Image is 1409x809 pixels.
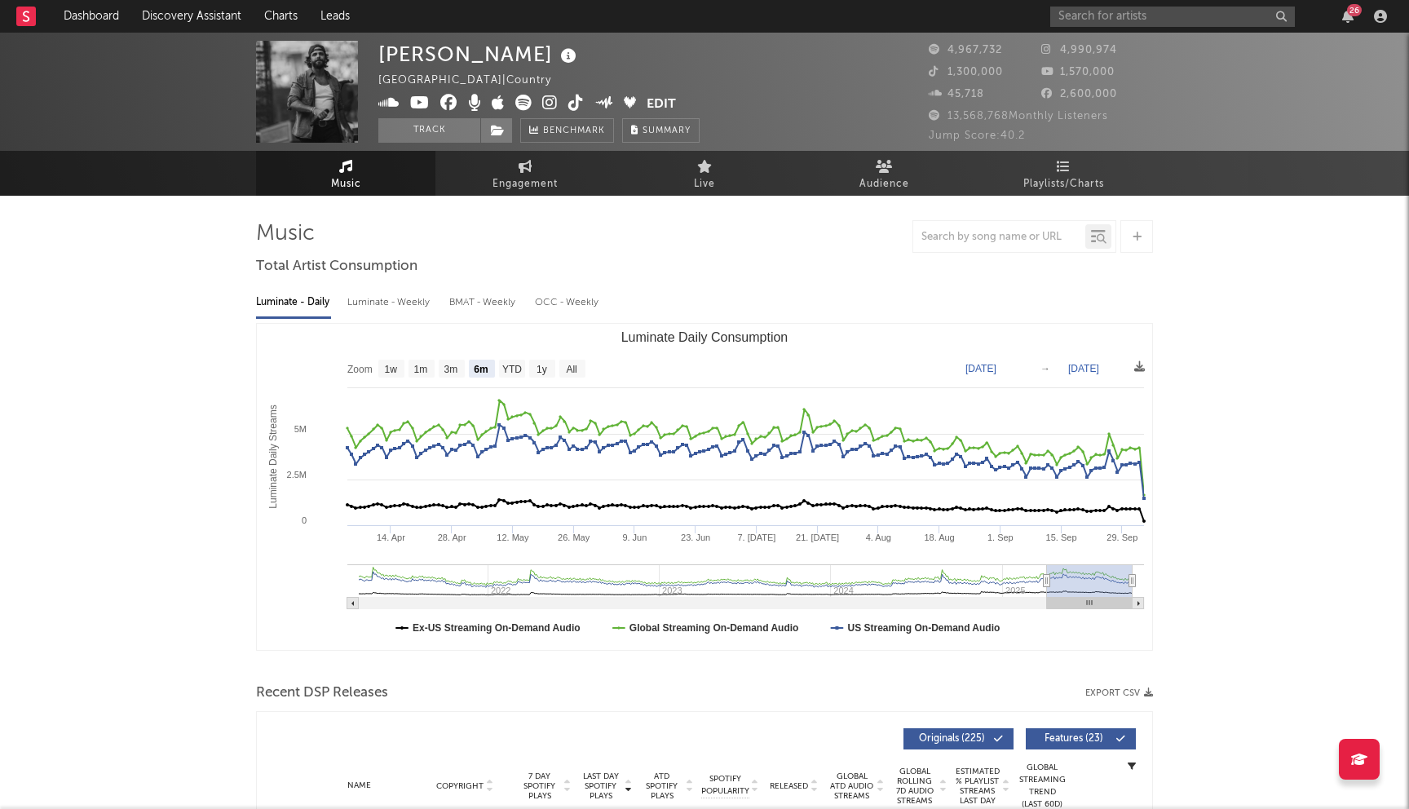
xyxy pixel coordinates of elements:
a: Music [256,151,435,196]
text: 23. Jun [681,533,710,542]
text: 12. May [497,533,529,542]
text: 3m [444,364,458,375]
span: Spotify Popularity [701,773,749,798]
a: Benchmark [520,118,614,143]
span: Live [694,175,715,194]
text: 9. Jun [622,533,647,542]
span: Global ATD Audio Streams [829,771,874,801]
span: Copyright [436,781,484,791]
span: 1,570,000 [1041,67,1115,77]
text: 4. Aug [866,533,891,542]
text: 14. Apr [377,533,405,542]
text: 1. Sep [987,533,1014,542]
div: BMAT - Weekly [449,289,519,316]
div: Name [306,780,413,792]
input: Search for artists [1050,7,1295,27]
div: OCC - Weekly [535,289,600,316]
text: 2.5M [287,470,307,480]
text: [DATE] [965,363,996,374]
a: Audience [794,151,974,196]
span: 45,718 [929,89,984,99]
span: 1,300,000 [929,67,1003,77]
text: 1w [385,364,398,375]
span: Summary [643,126,691,135]
text: 6m [474,364,488,375]
text: 29. Sep [1106,533,1137,542]
svg: Luminate Daily Consumption [257,324,1152,650]
a: Live [615,151,794,196]
text: 7. [DATE] [737,533,775,542]
span: Originals ( 225 ) [914,734,989,744]
text: 0 [302,515,307,525]
text: 26. May [558,533,590,542]
span: 7 Day Spotify Plays [518,771,561,801]
span: ATD Spotify Plays [640,771,683,801]
text: → [1040,363,1050,374]
span: Estimated % Playlist Streams Last Day [955,767,1000,806]
text: Global Streaming On-Demand Audio [629,622,799,634]
button: Originals(225) [903,728,1014,749]
text: US Streaming On-Demand Audio [847,622,1000,634]
span: Playlists/Charts [1023,175,1104,194]
div: [GEOGRAPHIC_DATA] | Country [378,71,570,91]
text: Zoom [347,364,373,375]
a: Playlists/Charts [974,151,1153,196]
span: Total Artist Consumption [256,257,417,276]
text: [DATE] [1068,363,1099,374]
span: Audience [859,175,909,194]
div: Luminate - Daily [256,289,331,316]
span: Jump Score: 40.2 [929,130,1025,141]
span: Released [770,781,808,791]
button: 26 [1342,10,1354,23]
span: Last Day Spotify Plays [579,771,622,801]
text: 21. [DATE] [796,533,839,542]
span: Music [331,175,361,194]
span: Benchmark [543,122,605,141]
span: 4,967,732 [929,45,1002,55]
text: 1y [537,364,547,375]
text: 28. Apr [438,533,466,542]
span: 4,990,974 [1041,45,1117,55]
input: Search by song name or URL [913,231,1085,244]
text: Ex-US Streaming On-Demand Audio [413,622,581,634]
text: YTD [502,364,522,375]
span: Features ( 23 ) [1036,734,1111,744]
a: Engagement [435,151,615,196]
div: Luminate - Weekly [347,289,433,316]
text: 15. Sep [1046,533,1077,542]
text: Luminate Daily Consumption [621,330,788,344]
text: 5M [294,424,307,434]
span: 2,600,000 [1041,89,1117,99]
text: All [566,364,576,375]
span: 13,568,768 Monthly Listeners [929,111,1108,122]
span: Engagement [492,175,558,194]
span: Recent DSP Releases [256,683,388,703]
text: 1m [414,364,428,375]
div: [PERSON_NAME] [378,41,581,68]
text: 18. Aug [924,533,954,542]
button: Edit [647,95,676,115]
button: Track [378,118,480,143]
button: Features(23) [1026,728,1136,749]
button: Export CSV [1085,688,1153,698]
button: Summary [622,118,700,143]
text: Luminate Daily Streams [267,404,279,508]
span: Global Rolling 7D Audio Streams [892,767,937,806]
div: 26 [1347,4,1362,16]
